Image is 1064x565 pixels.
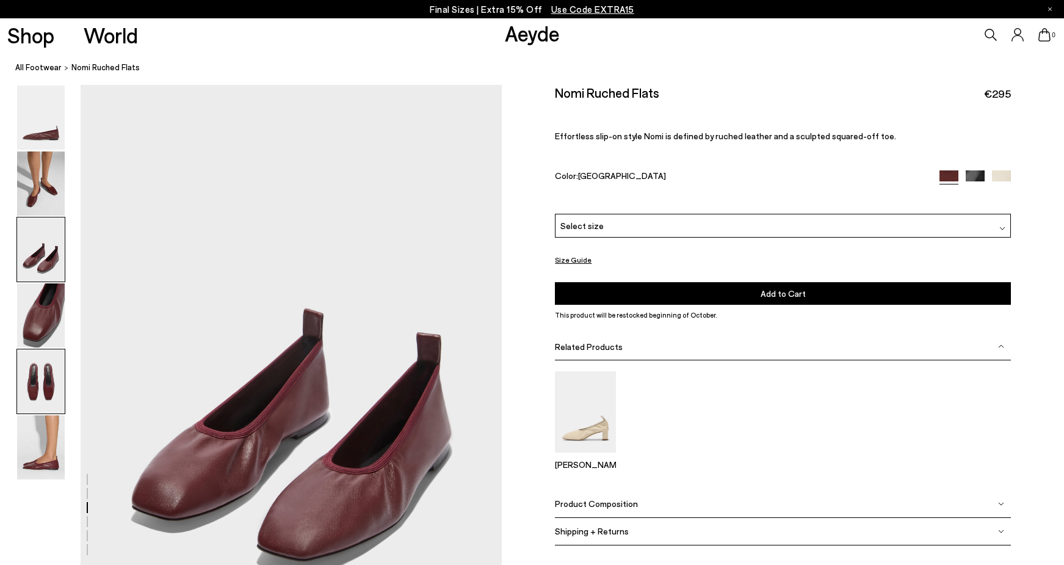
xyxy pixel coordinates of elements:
[998,343,1004,349] img: svg%3E
[761,288,806,299] span: Add to Cart
[17,151,65,216] img: Nomi Ruched Flats - Image 2
[578,170,666,181] span: [GEOGRAPHIC_DATA]
[555,131,1011,141] p: Effortless slip-on style Nomi is defined by ruched leather and a sculpted squared-off toe.
[15,61,62,74] a: All Footwear
[998,501,1004,507] img: svg%3E
[560,219,604,232] span: Select size
[17,217,65,282] img: Nomi Ruched Flats - Image 3
[17,86,65,150] img: Nomi Ruched Flats - Image 1
[555,371,616,452] img: Narissa Ruched Pumps
[71,61,140,74] span: Nomi Ruched Flats
[555,170,924,184] div: Color:
[17,283,65,348] img: Nomi Ruched Flats - Image 4
[998,528,1004,534] img: svg%3E
[555,459,616,470] p: [PERSON_NAME]
[84,24,138,46] a: World
[555,310,1011,321] p: This product will be restocked beginning of October.
[555,498,638,509] span: Product Composition
[7,24,54,46] a: Shop
[430,2,634,17] p: Final Sizes | Extra 15% Off
[555,252,592,268] button: Size Guide
[984,86,1011,101] span: €295
[555,282,1011,305] button: Add to Cart
[555,85,659,100] h2: Nomi Ruched Flats
[555,526,629,536] span: Shipping + Returns
[17,349,65,414] img: Nomi Ruched Flats - Image 5
[555,444,616,470] a: Narissa Ruched Pumps [PERSON_NAME]
[999,225,1005,231] img: svg%3E
[17,415,65,479] img: Nomi Ruched Flats - Image 6
[555,341,623,351] span: Related Products
[1051,32,1057,38] span: 0
[15,51,1064,85] nav: breadcrumb
[505,20,560,46] a: Aeyde
[1038,28,1051,42] a: 0
[551,4,634,15] span: Navigate to /collections/ss25-final-sizes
